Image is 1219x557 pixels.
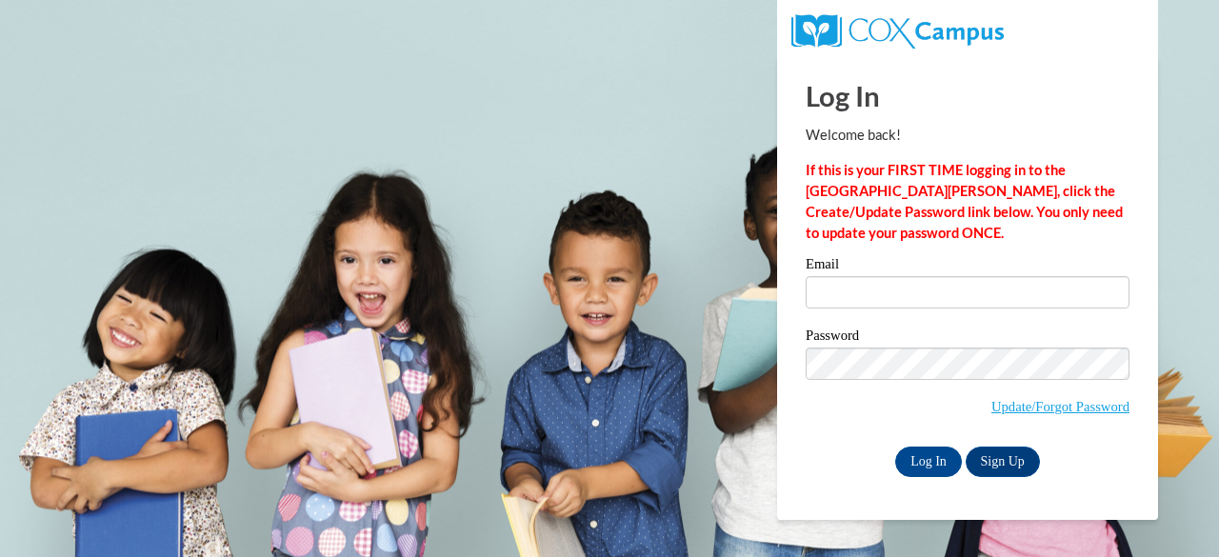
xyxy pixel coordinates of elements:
[806,257,1129,276] label: Email
[966,447,1040,477] a: Sign Up
[991,399,1129,414] a: Update/Forgot Password
[791,14,1004,49] img: COX Campus
[806,162,1123,241] strong: If this is your FIRST TIME logging in to the [GEOGRAPHIC_DATA][PERSON_NAME], click the Create/Upd...
[791,22,1004,38] a: COX Campus
[806,328,1129,348] label: Password
[806,76,1129,115] h1: Log In
[895,447,962,477] input: Log In
[806,125,1129,146] p: Welcome back!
